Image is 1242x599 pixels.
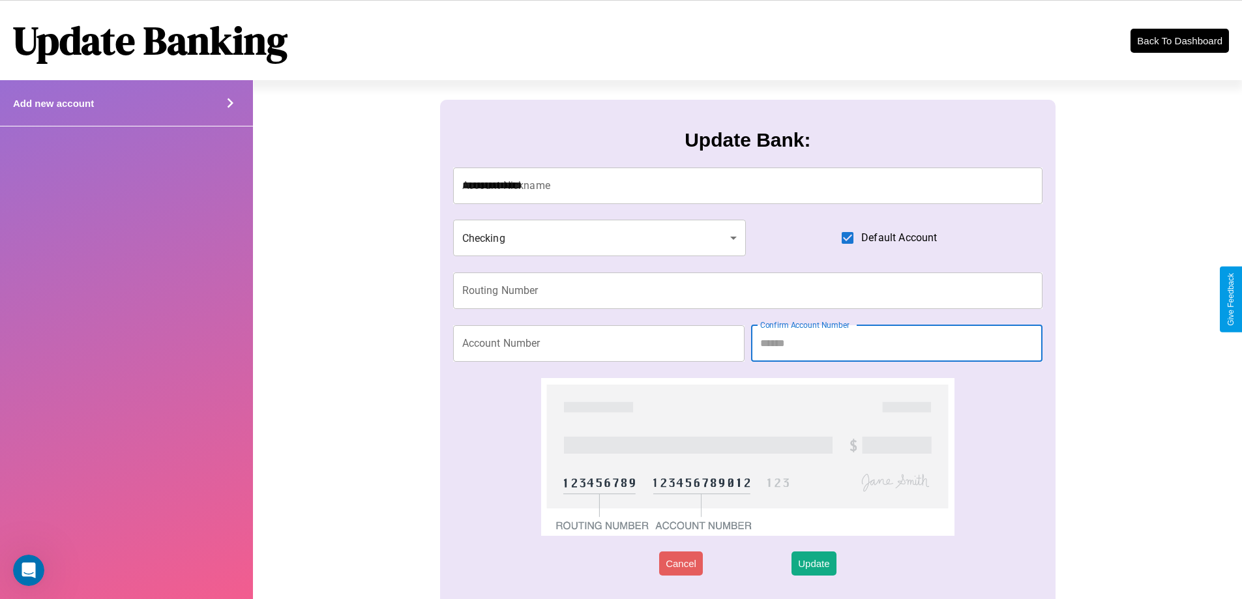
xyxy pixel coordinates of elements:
[13,555,44,586] iframe: Intercom live chat
[453,220,747,256] div: Checking
[659,551,703,576] button: Cancel
[1131,29,1229,53] button: Back To Dashboard
[1226,273,1235,326] div: Give Feedback
[685,129,810,151] h3: Update Bank:
[13,98,94,109] h4: Add new account
[861,230,937,246] span: Default Account
[13,14,288,67] h1: Update Banking
[541,378,954,536] img: check
[760,319,850,330] label: Confirm Account Number
[791,551,836,576] button: Update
